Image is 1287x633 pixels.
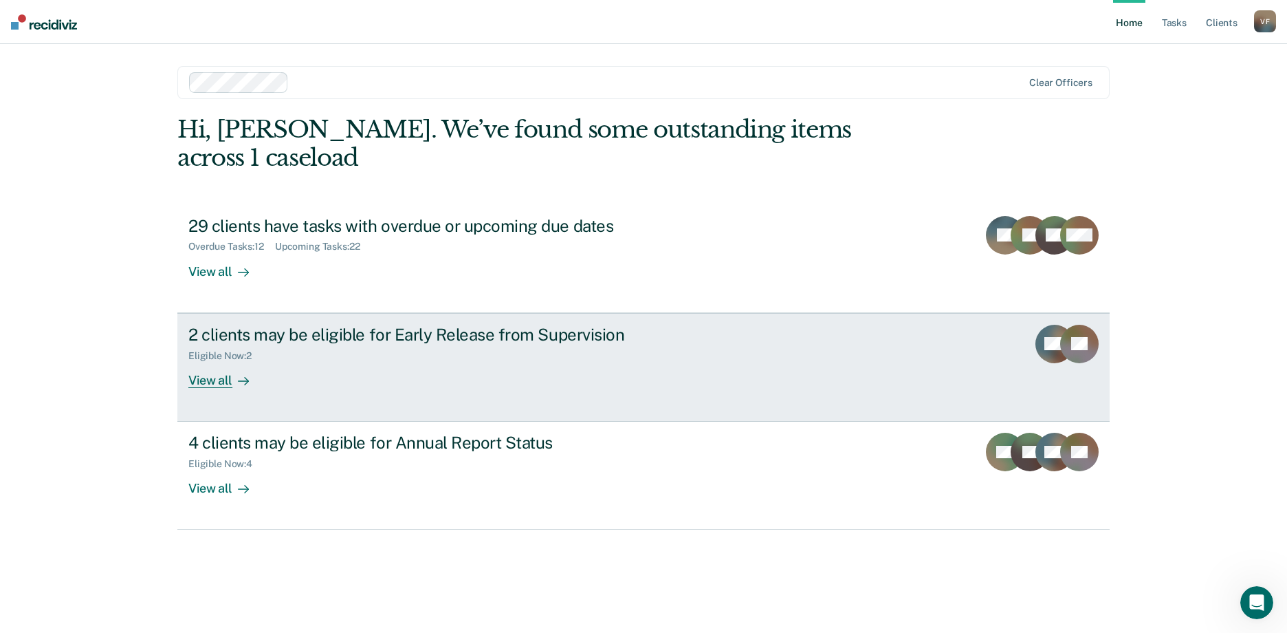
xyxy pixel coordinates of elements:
[1254,10,1276,32] button: VF
[188,241,275,253] div: Overdue Tasks : 12
[1254,10,1276,32] div: V F
[11,14,77,30] img: Recidiviz
[177,205,1110,313] a: 29 clients have tasks with overdue or upcoming due datesOverdue Tasks:12Upcoming Tasks:22View all
[188,216,671,236] div: 29 clients have tasks with overdue or upcoming due dates
[188,433,671,453] div: 4 clients may be eligible for Annual Report Status
[177,116,923,172] div: Hi, [PERSON_NAME]. We’ve found some outstanding items across 1 caseload
[177,422,1110,530] a: 4 clients may be eligible for Annual Report StatusEligible Now:4View all
[188,350,263,362] div: Eligible Now : 2
[1029,77,1092,89] div: Clear officers
[188,325,671,345] div: 2 clients may be eligible for Early Release from Supervision
[188,470,265,497] div: View all
[188,253,265,279] div: View all
[1240,586,1273,619] iframe: Intercom live chat
[275,241,371,253] div: Upcoming Tasks : 22
[188,361,265,388] div: View all
[188,458,263,470] div: Eligible Now : 4
[177,313,1110,422] a: 2 clients may be eligible for Early Release from SupervisionEligible Now:2View all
